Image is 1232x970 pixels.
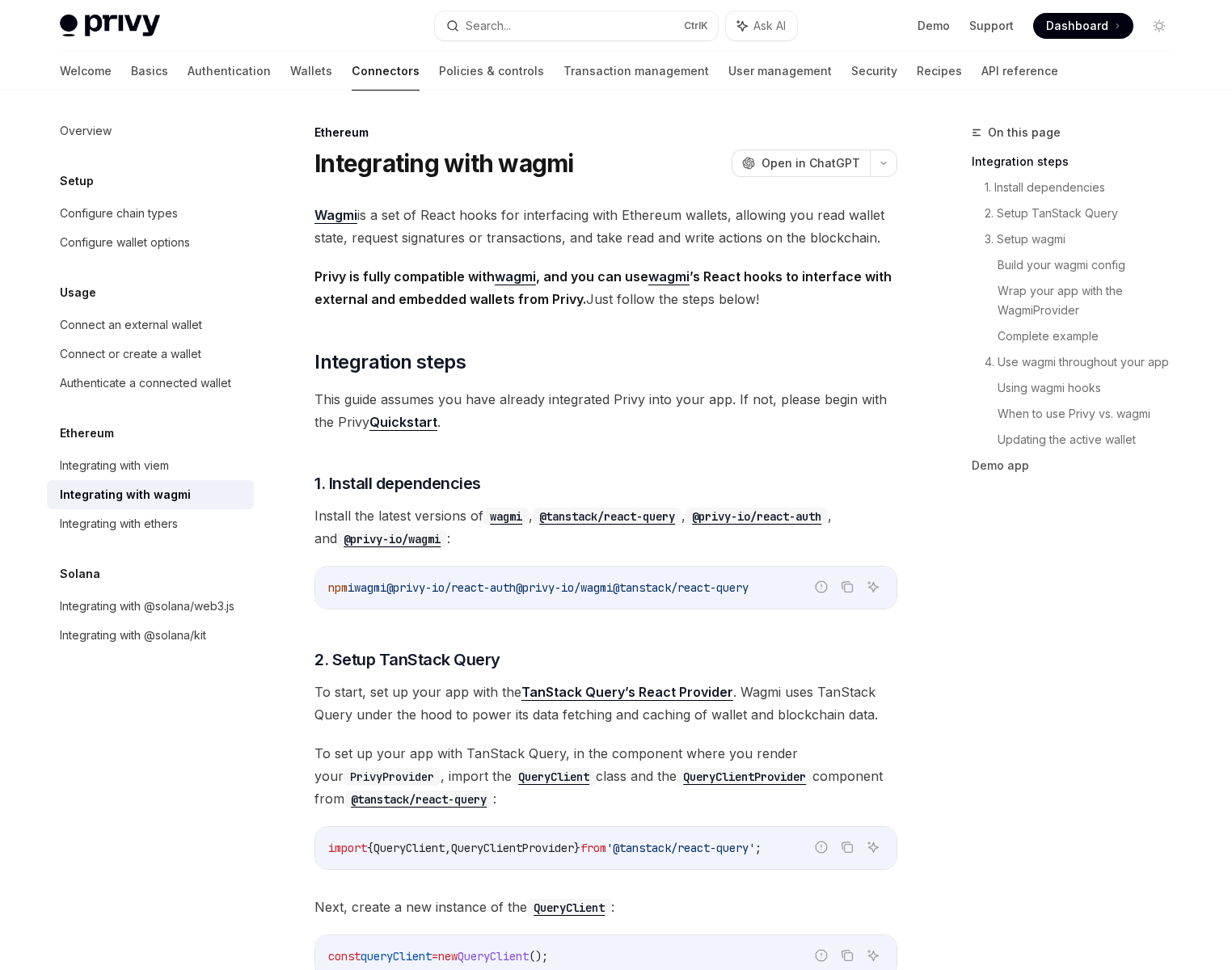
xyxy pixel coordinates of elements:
[445,841,451,855] span: ,
[60,315,202,335] div: Connect an external wallet
[863,945,884,966] button: Ask AI
[47,199,254,228] a: Configure chain types
[344,791,493,807] a: @tanstack/react-query
[314,472,481,495] span: 1. Install dependencies
[131,52,168,91] a: Basics
[314,896,897,918] span: Next, create a new instance of the :
[361,949,432,964] span: queryClient
[580,841,606,855] span: from
[969,18,1014,34] a: Support
[314,207,357,224] a: Wagmi
[686,508,828,525] code: @privy-io/react-auth
[60,344,201,364] div: Connect or create a wallet
[972,453,1185,479] a: Demo app
[314,265,897,310] span: Just follow the steps below!
[60,564,100,584] h5: Solana
[451,841,574,855] span: QueryClientProvider
[483,508,529,524] a: wagmi
[521,684,733,701] a: TanStack Query’s React Provider
[60,171,94,191] h5: Setup
[458,949,529,964] span: QueryClient
[755,841,762,855] span: ;
[60,626,206,645] div: Integrating with @solana/kit
[60,373,231,393] div: Authenticate a connected wallet
[337,530,447,548] code: @privy-io/wagmi
[837,576,858,597] button: Copy the contents from the code block
[677,768,812,784] a: QueryClientProvider
[60,485,191,504] div: Integrating with wagmi
[988,123,1061,142] span: On this page
[837,945,858,966] button: Copy the contents from the code block
[386,580,516,595] span: @privy-io/react-auth
[998,252,1185,278] a: Build your wagmi config
[811,837,832,858] button: Report incorrect code
[728,52,832,91] a: User management
[47,509,254,538] a: Integrating with ethers
[726,11,797,40] button: Ask AI
[985,200,1185,226] a: 2. Setup TanStack Query
[686,508,828,524] a: @privy-io/react-auth
[677,768,812,786] code: QueryClientProvider
[60,424,114,443] h5: Ethereum
[648,268,690,285] a: wagmi
[811,576,832,597] button: Report incorrect code
[574,841,580,855] span: }
[998,401,1185,427] a: When to use Privy vs. wagmi
[563,52,709,91] a: Transaction management
[314,504,897,550] span: Install the latest versions of , , , and :
[60,52,112,91] a: Welcome
[328,841,367,855] span: import
[466,16,511,36] div: Search...
[435,11,718,40] button: Search...CtrlK
[369,414,437,431] a: Quickstart
[60,456,169,475] div: Integrating with viem
[512,768,596,786] code: QueryClient
[314,388,897,433] span: This guide assumes you have already integrated Privy into your app. If not, please begin with the...
[314,681,897,726] span: To start, set up your app with the . Wagmi uses TanStack Query under the hood to power its data f...
[863,576,884,597] button: Ask AI
[837,837,858,858] button: Copy the contents from the code block
[60,283,96,302] h5: Usage
[606,841,755,855] span: '@tanstack/react-query'
[60,15,160,37] img: light logo
[60,121,112,141] div: Overview
[314,124,897,141] div: Ethereum
[47,228,254,257] a: Configure wallet options
[438,949,458,964] span: new
[314,268,892,307] strong: Privy is fully compatible with , and you can use ’s React hooks to interface with external and em...
[344,768,441,786] code: PrivyProvider
[314,204,897,249] span: is a set of React hooks for interfacing with Ethereum wallets, allowing you read wallet state, re...
[811,945,832,966] button: Report incorrect code
[60,204,178,223] div: Configure chain types
[998,323,1185,349] a: Complete example
[998,427,1185,453] a: Updating the active wallet
[352,52,420,91] a: Connectors
[348,580,354,595] span: i
[328,949,361,964] span: const
[753,18,786,34] span: Ask AI
[1033,13,1133,39] a: Dashboard
[533,508,681,525] code: @tanstack/react-query
[337,530,447,546] a: @privy-io/wagmi
[516,580,613,595] span: @privy-io/wagmi
[328,580,348,595] span: npm
[367,841,373,855] span: {
[314,742,897,810] span: To set up your app with TanStack Query, in the component where you render your , import the class...
[998,375,1185,401] a: Using wagmi hooks
[732,150,870,177] button: Open in ChatGPT
[917,52,962,91] a: Recipes
[483,508,529,525] code: wagmi
[373,841,445,855] span: QueryClient
[47,339,254,369] a: Connect or create a wallet
[529,949,548,964] span: ();
[972,149,1185,175] a: Integration steps
[985,349,1185,375] a: 4. Use wagmi throughout your app
[918,18,950,34] a: Demo
[47,310,254,339] a: Connect an external wallet
[47,621,254,650] a: Integrating with @solana/kit
[1146,13,1172,39] button: Toggle dark mode
[354,580,386,595] span: wagmi
[47,592,254,621] a: Integrating with @solana/web3.js
[512,768,596,784] a: QueryClient
[985,175,1185,200] a: 1. Install dependencies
